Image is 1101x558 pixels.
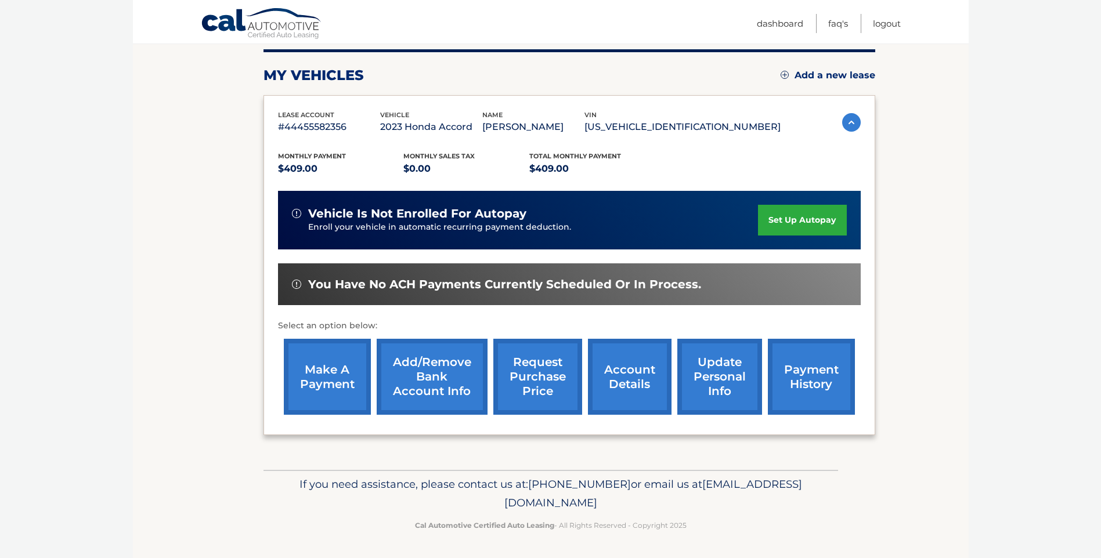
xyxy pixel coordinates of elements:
[493,339,582,415] a: request purchase price
[757,14,803,33] a: Dashboard
[529,161,655,177] p: $409.00
[380,111,409,119] span: vehicle
[403,161,529,177] p: $0.00
[308,221,759,234] p: Enroll your vehicle in automatic recurring payment deduction.
[415,521,554,530] strong: Cal Automotive Certified Auto Leasing
[758,205,846,235] a: set up autopay
[292,280,301,289] img: alert-white.svg
[842,113,861,132] img: accordion-active.svg
[873,14,901,33] a: Logout
[677,339,762,415] a: update personal info
[263,67,364,84] h2: my vehicles
[584,119,781,135] p: [US_VEHICLE_IDENTIFICATION_NUMBER]
[308,206,526,221] span: vehicle is not enrolled for autopay
[377,339,488,415] a: Add/Remove bank account info
[271,519,831,531] p: - All Rights Reserved - Copyright 2025
[504,477,802,509] span: [EMAIL_ADDRESS][DOMAIN_NAME]
[828,14,848,33] a: FAQ's
[529,152,621,160] span: Total Monthly Payment
[278,119,380,135] p: #44455582356
[284,339,371,415] a: make a payment
[278,319,861,333] p: Select an option below:
[768,339,855,415] a: payment history
[271,475,831,512] p: If you need assistance, please contact us at: or email us at
[781,71,789,79] img: add.svg
[201,8,323,41] a: Cal Automotive
[528,477,631,491] span: [PHONE_NUMBER]
[292,209,301,218] img: alert-white.svg
[482,119,584,135] p: [PERSON_NAME]
[482,111,503,119] span: name
[584,111,597,119] span: vin
[278,111,334,119] span: lease account
[781,70,875,81] a: Add a new lease
[278,161,404,177] p: $409.00
[403,152,475,160] span: Monthly sales Tax
[278,152,346,160] span: Monthly Payment
[588,339,672,415] a: account details
[308,277,701,292] span: You have no ACH payments currently scheduled or in process.
[380,119,482,135] p: 2023 Honda Accord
